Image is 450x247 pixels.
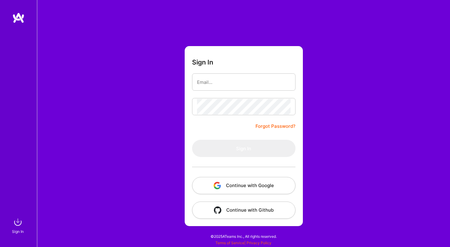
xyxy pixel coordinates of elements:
[192,177,295,194] button: Continue with Google
[192,140,295,157] button: Sign In
[37,229,450,244] div: © 2025 ATeams Inc., All rights reserved.
[12,216,24,228] img: sign in
[214,206,221,214] img: icon
[12,12,25,23] img: logo
[247,241,271,245] a: Privacy Policy
[214,182,221,189] img: icon
[12,228,24,235] div: Sign In
[13,216,24,235] a: sign inSign In
[255,123,295,130] a: Forgot Password?
[192,58,213,66] h3: Sign In
[192,202,295,219] button: Continue with Github
[215,241,271,245] span: |
[197,74,291,90] input: Email...
[215,241,244,245] a: Terms of Service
